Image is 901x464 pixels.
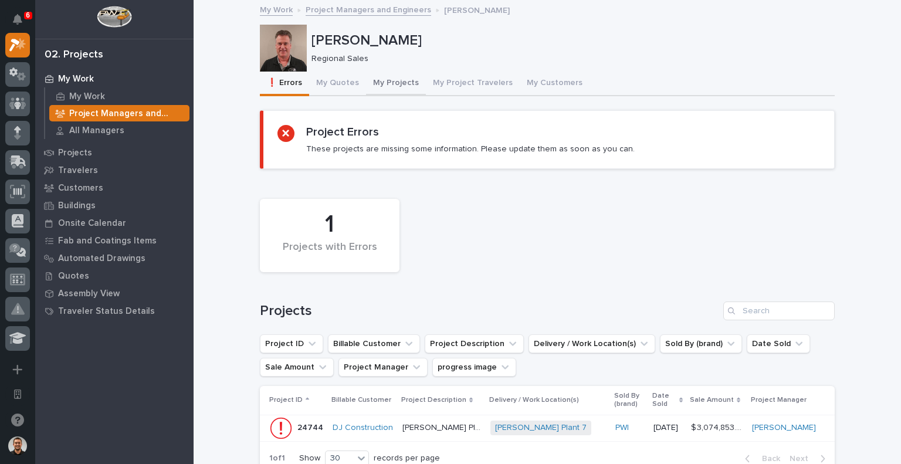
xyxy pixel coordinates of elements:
a: [PERSON_NAME] Plant 7 [495,423,587,433]
p: All Managers [69,126,124,136]
p: Customers [58,183,103,194]
p: records per page [374,453,440,463]
span: Onboarding Call [85,189,150,201]
div: 02. Projects [45,49,103,62]
p: Show [299,453,320,463]
h2: Project Errors [306,125,379,139]
input: Search [723,302,835,320]
p: Date Sold [652,390,676,411]
button: Back [736,453,785,464]
button: Project Description [425,334,524,353]
span: Pylon [117,218,142,226]
p: Project Managers and Engineers [69,109,185,119]
button: Open support chat [5,408,30,432]
div: We're offline, we will be back soon! [40,143,164,152]
a: My Work [35,70,194,87]
a: My Work [45,88,194,104]
a: Project Managers and Engineers [45,105,194,121]
p: Traveler Status Details [58,306,155,317]
p: 6 [26,11,30,19]
p: Automated Drawings [58,253,145,264]
button: ❗ Errors [260,72,309,96]
p: [PERSON_NAME] [444,3,510,16]
a: Travelers [35,161,194,179]
p: [PERSON_NAME] Plant 7 Setup [402,421,483,433]
button: Add a new app... [5,357,30,382]
button: Sale Amount [260,358,334,377]
p: Regional Sales [311,54,825,64]
button: Next [785,453,835,464]
p: Project Manager [751,394,807,407]
p: These projects are missing some information. Please update them as soon as you can. [306,144,635,154]
button: users-avatar [5,433,30,458]
a: Buildings [35,197,194,214]
p: Project Description [401,394,466,407]
a: DJ Construction [333,423,393,433]
span: Help Docs [23,189,64,201]
p: [PERSON_NAME] [311,32,830,49]
a: Traveler Status Details [35,302,194,320]
button: Start new chat [199,134,214,148]
p: Quotes [58,271,89,282]
p: Sale Amount [690,394,734,407]
a: Project Managers and Engineers [306,2,431,16]
p: How can we help? [12,66,214,84]
div: 1 [280,210,380,239]
p: My Work [58,74,94,84]
p: $ 3,074,853.99 [691,421,745,433]
p: Projects [58,148,92,158]
p: Welcome 👋 [12,47,214,66]
img: 1736555164131-43832dd5-751b-4058-ba23-39d91318e5a0 [12,131,33,152]
span: Next [790,453,815,464]
button: Date Sold [747,334,810,353]
a: 🔗Onboarding Call [69,184,154,205]
button: Open workspace settings [5,382,30,407]
button: Delivery / Work Location(s) [529,334,655,353]
p: Billable Customer [331,394,391,407]
div: 🔗 [73,190,83,199]
p: Travelers [58,165,98,176]
a: Quotes [35,267,194,285]
div: Notifications6 [15,14,30,33]
img: Workspace Logo [97,6,131,28]
button: progress image [432,358,516,377]
button: My Projects [366,72,426,96]
img: Stacker [12,12,35,35]
tr: 2474424744 DJ Construction [PERSON_NAME] Plant 7 Setup[PERSON_NAME] Plant 7 Setup [PERSON_NAME] P... [260,415,835,441]
p: Project ID [269,394,303,407]
a: [PERSON_NAME] [752,423,816,433]
a: Powered byPylon [83,217,142,226]
span: Back [755,453,780,464]
button: Sold By (brand) [660,334,742,353]
a: Fab and Coatings Items [35,232,194,249]
a: All Managers [45,122,194,138]
div: 📖 [12,190,21,199]
a: 📖Help Docs [7,184,69,205]
p: Onsite Calendar [58,218,126,229]
a: My Work [260,2,293,16]
p: 24744 [297,421,326,433]
p: My Work [69,92,105,102]
button: My Customers [520,72,590,96]
p: Assembly View [58,289,120,299]
a: Customers [35,179,194,197]
a: Projects [35,144,194,161]
button: Billable Customer [328,334,420,353]
p: Sold By (brand) [614,390,645,411]
button: Notifications [5,7,30,32]
a: PWI [615,423,629,433]
p: [DATE] [653,423,682,433]
button: Project ID [260,334,323,353]
h1: Projects [260,303,719,320]
a: Assembly View [35,285,194,302]
a: Onsite Calendar [35,214,194,232]
p: Fab and Coatings Items [58,236,157,246]
div: Projects with Errors [280,241,380,266]
p: Buildings [58,201,96,211]
div: Start new chat [40,131,192,143]
p: Delivery / Work Location(s) [489,394,579,407]
button: My Quotes [309,72,366,96]
button: My Project Travelers [426,72,520,96]
button: Project Manager [338,358,428,377]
